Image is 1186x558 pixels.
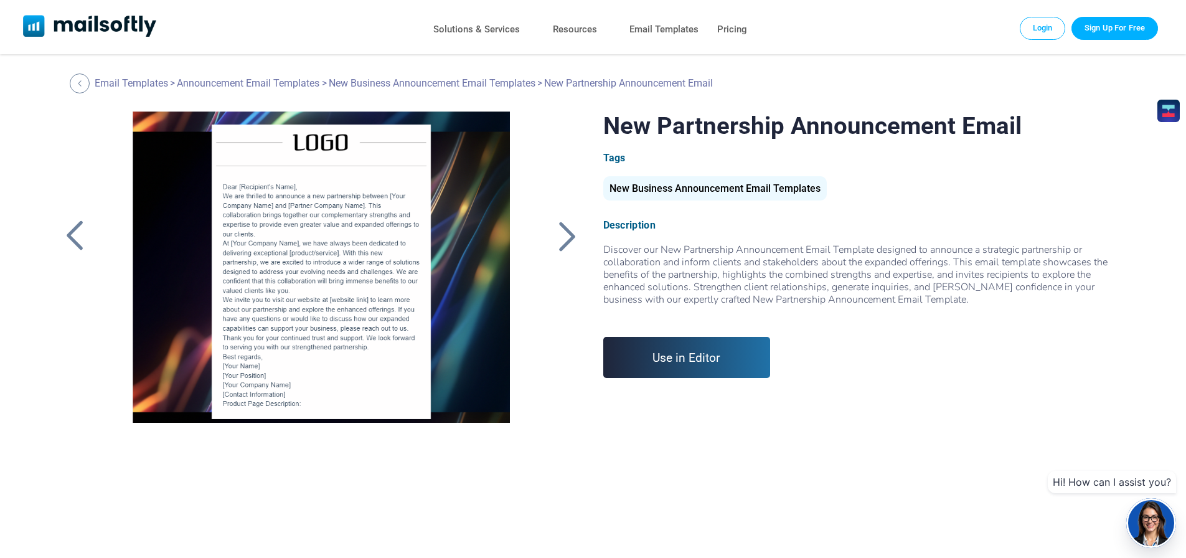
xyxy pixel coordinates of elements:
div: Description [603,219,1127,231]
a: New Business Announcement Email Templates [329,77,535,89]
div: New Business Announcement Email Templates [603,176,827,201]
a: Announcement Email Templates [177,77,319,89]
a: Back [552,220,583,252]
a: Login [1020,17,1066,39]
a: Back [59,220,90,252]
div: Hi! How can I assist you? [1048,471,1176,493]
a: Email Templates [95,77,168,89]
a: Pricing [717,21,747,39]
a: New Partnership Announcement Email [111,111,530,423]
a: Back [70,73,93,93]
a: Mailsoftly [23,15,157,39]
a: Solutions & Services [433,21,520,39]
span: Discover our New Partnership Announcement Email Template designed to announce a strategic partner... [603,243,1127,318]
a: Use in Editor [603,337,771,378]
a: Resources [553,21,597,39]
h1: New Partnership Announcement Email [603,111,1127,139]
a: Email Templates [629,21,699,39]
a: New Business Announcement Email Templates [603,187,827,193]
div: Tags [603,152,1127,164]
a: Trial [1071,17,1158,39]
